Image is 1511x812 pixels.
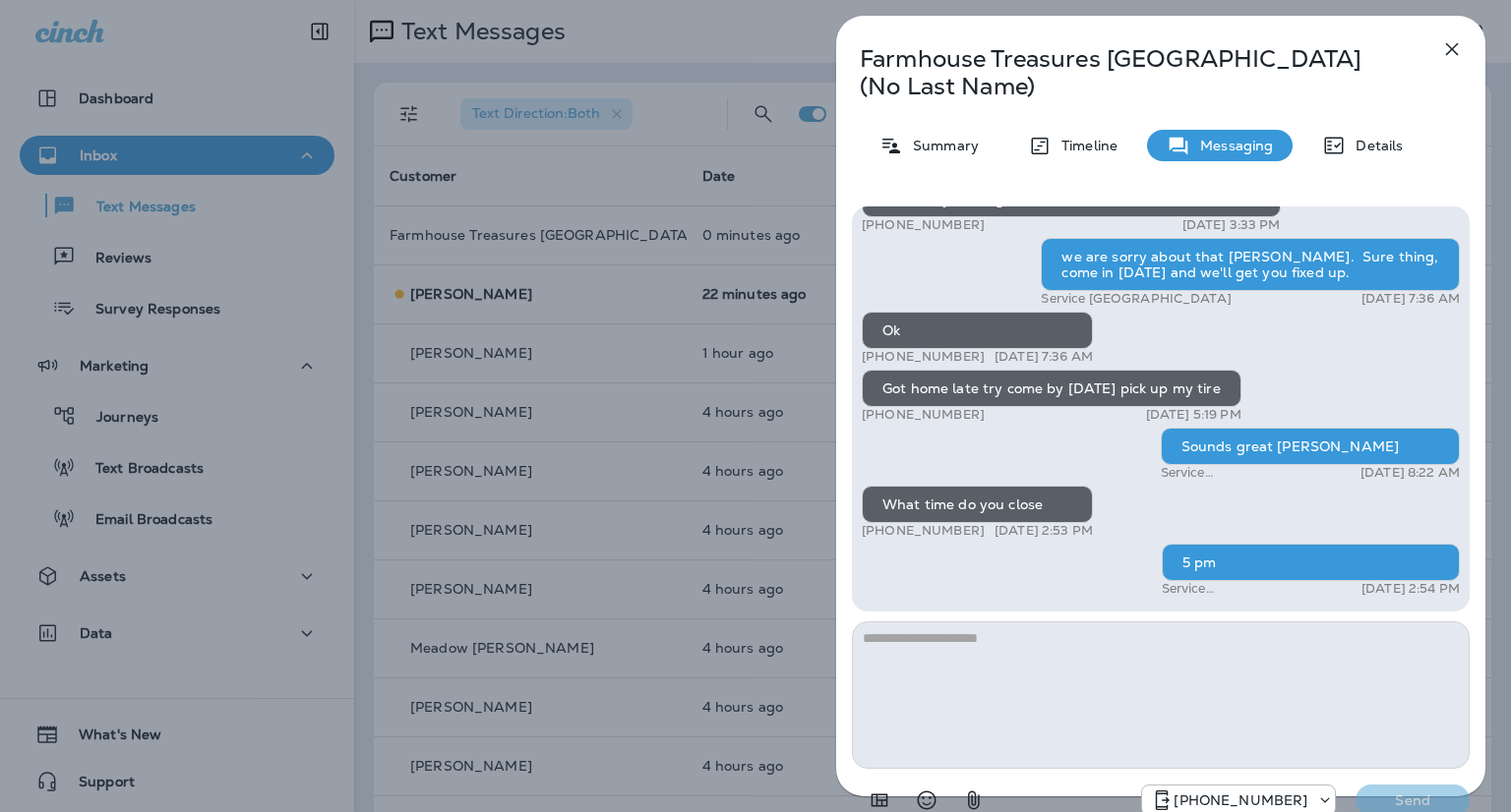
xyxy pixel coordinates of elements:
p: [DATE] 5:19 PM [1146,407,1241,423]
p: [PHONE_NUMBER] [1174,792,1307,808]
p: [PHONE_NUMBER] [862,349,985,365]
p: [DATE] 7:36 AM [995,349,1093,365]
div: What time do you close [862,486,1093,523]
p: [PHONE_NUMBER] [862,407,985,423]
p: [DATE] 2:54 PM [1361,581,1460,597]
div: we are sorry about that [PERSON_NAME]. Sure thing, come in [DATE] and we'll get you fixed up. [1041,238,1460,291]
p: Farmhouse Treasures [GEOGRAPHIC_DATA] (No Last Name) [860,45,1397,100]
p: Details [1346,138,1403,153]
div: Got home late try come by [DATE] pick up my tire [862,370,1241,407]
div: +1 (918) 203-8556 [1142,788,1335,812]
p: [DATE] 7:36 AM [1361,291,1460,307]
div: Sounds great [PERSON_NAME] [1161,428,1460,465]
p: [DATE] 8:22 AM [1360,465,1460,481]
div: 5 pm [1162,544,1460,581]
p: Messaging [1190,138,1273,153]
p: Summary [903,138,979,153]
p: Service [GEOGRAPHIC_DATA] [1041,291,1232,307]
p: Timeline [1052,138,1118,153]
p: [PHONE_NUMBER] [862,217,985,233]
p: [DATE] 3:33 PM [1182,217,1281,233]
p: Service [GEOGRAPHIC_DATA] [1161,465,1341,481]
p: Service [GEOGRAPHIC_DATA] [1162,581,1341,597]
div: Ok [862,312,1093,349]
p: [DATE] 2:53 PM [995,523,1093,539]
p: [PHONE_NUMBER] [862,523,985,539]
